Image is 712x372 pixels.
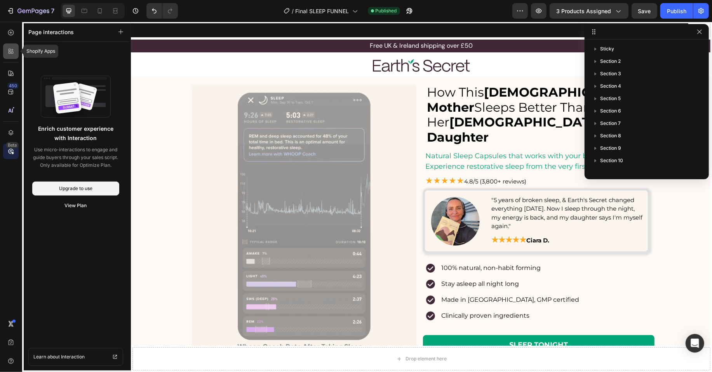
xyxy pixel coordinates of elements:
p: Enrich customer experience with Interaction [34,124,118,143]
div: Undo/Redo [146,3,178,19]
span: Section 11 [600,169,622,177]
span: Sticky [600,45,614,53]
iframe: Design area [131,22,712,372]
button: Save [632,3,657,19]
span: Section 8 [600,132,621,140]
span: / [292,7,294,15]
span: Section 10 [600,157,623,164]
span: Section 2 [600,57,621,65]
span: Published [376,7,397,14]
p: Page interactions [28,28,74,36]
div: View Plan [65,202,87,209]
span: Section 7 [600,119,621,127]
div: Open Intercom Messenger [686,334,704,353]
div: Beta [6,142,19,148]
p: Use micro-interactions to engage and guide buyers through your sales script. [32,146,119,161]
span: Section 3 [600,70,621,78]
button: 7 [3,3,58,19]
div: Publish [667,7,686,15]
button: Upgrade to use [32,182,119,196]
a: Learn about Interaction [28,348,123,366]
span: Final SLEEP FUNNEL [296,7,349,15]
p: Only available for Optimize Plan. [32,161,119,169]
button: 3 products assigned [550,3,628,19]
span: Section 4 [600,82,621,90]
button: Publish [660,3,693,19]
span: Section 9 [600,144,621,152]
span: 3 products assigned [556,7,611,15]
div: Upgrade to use [59,185,92,192]
span: Learn about Interaction [33,353,85,361]
div: 450 [7,83,19,89]
span: Save [638,8,651,14]
button: View Plan [32,199,119,213]
p: 7 [51,6,54,16]
span: Section 6 [600,107,621,115]
span: Section 5 [600,95,621,102]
